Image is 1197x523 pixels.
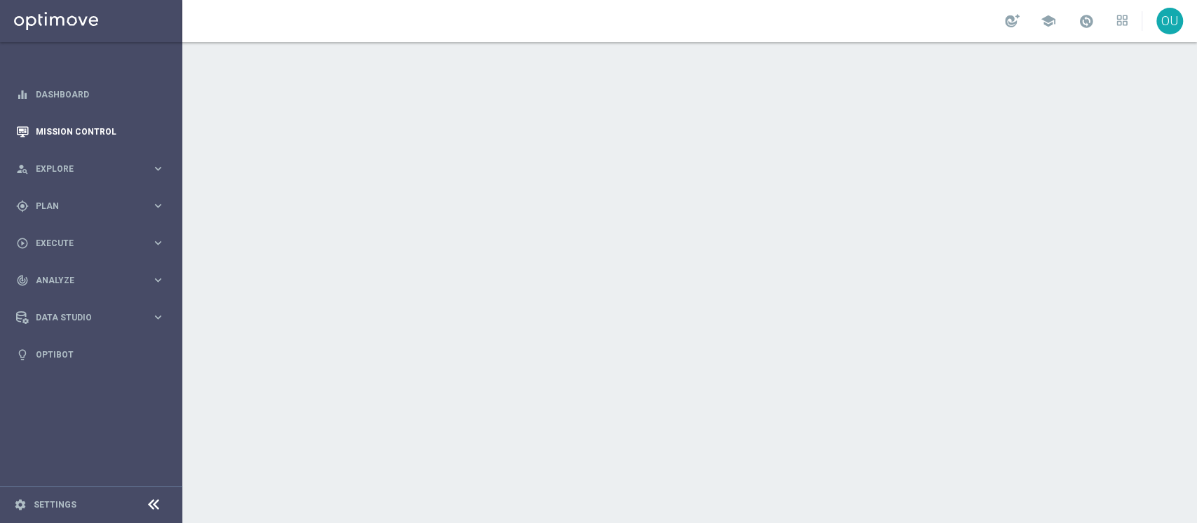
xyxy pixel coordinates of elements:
i: keyboard_arrow_right [151,162,165,175]
span: Explore [36,165,151,173]
button: Data Studio keyboard_arrow_right [15,312,165,323]
span: school [1041,13,1056,29]
i: settings [14,498,27,511]
div: Dashboard [16,76,165,113]
span: Data Studio [36,313,151,322]
a: Dashboard [36,76,165,113]
button: lightbulb Optibot [15,349,165,360]
button: track_changes Analyze keyboard_arrow_right [15,275,165,286]
span: Execute [36,239,151,247]
button: gps_fixed Plan keyboard_arrow_right [15,201,165,212]
span: Plan [36,202,151,210]
a: Settings [34,501,76,509]
i: play_circle_outline [16,237,29,250]
button: person_search Explore keyboard_arrow_right [15,163,165,175]
div: Analyze [16,274,151,287]
i: keyboard_arrow_right [151,236,165,250]
i: keyboard_arrow_right [151,273,165,287]
div: Explore [16,163,151,175]
button: equalizer Dashboard [15,89,165,100]
a: Mission Control [36,113,165,150]
i: keyboard_arrow_right [151,199,165,212]
div: Data Studio [16,311,151,324]
button: play_circle_outline Execute keyboard_arrow_right [15,238,165,249]
a: Optibot [36,336,165,373]
div: Execute [16,237,151,250]
i: keyboard_arrow_right [151,311,165,324]
div: Optibot [16,336,165,373]
div: OU [1156,8,1183,34]
i: gps_fixed [16,200,29,212]
div: Plan [16,200,151,212]
i: lightbulb [16,348,29,361]
span: Analyze [36,276,151,285]
i: person_search [16,163,29,175]
div: Mission Control [16,113,165,150]
button: Mission Control [15,126,165,137]
i: track_changes [16,274,29,287]
i: equalizer [16,88,29,101]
